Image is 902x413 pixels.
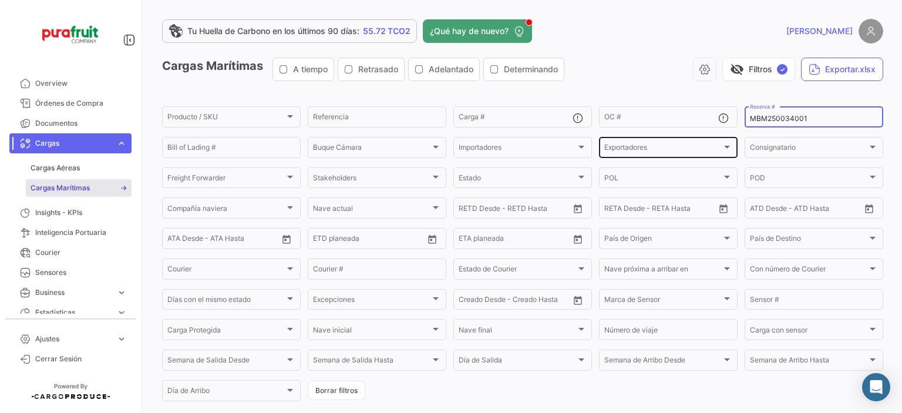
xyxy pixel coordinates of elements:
[278,230,295,248] button: Open calendar
[41,14,100,55] img: Logo+PuraFruit.png
[569,230,587,248] button: Open calendar
[9,73,132,93] a: Overview
[9,93,132,113] a: Órdenes de Compra
[313,328,430,336] span: Nave inicial
[35,78,127,89] span: Overview
[634,206,686,214] input: Hasta
[459,297,506,305] input: Creado Desde
[859,19,883,43] img: placeholder-user.png
[167,236,203,244] input: ATA Desde
[31,183,90,193] span: Cargas Marítimas
[9,203,132,223] a: Insights - KPIs
[860,200,878,217] button: Open calendar
[35,307,112,318] span: Estadísticas
[786,25,853,37] span: [PERSON_NAME]
[35,267,127,278] span: Sensores
[313,145,430,153] span: Buque Cámara
[313,206,430,214] span: Nave actual
[795,206,848,214] input: ATD Hasta
[293,63,328,75] span: A tiempo
[715,200,732,217] button: Open calendar
[162,19,417,43] a: Tu Huella de Carbono en los últimos 90 días:55.72 TCO2
[430,25,509,37] span: ¿Qué hay de nuevo?
[569,291,587,309] button: Open calendar
[514,297,567,305] input: Creado Hasta
[31,163,80,173] span: Cargas Aéreas
[9,263,132,283] a: Sensores
[26,179,132,197] a: Cargas Marítimas
[459,176,576,184] span: Estado
[722,58,795,81] button: visibility_offFiltros✓
[187,25,359,37] span: Tu Huella de Carbono en los últimos 90 días:
[35,287,112,298] span: Business
[35,227,127,238] span: Inteligencia Portuaria
[730,62,744,76] span: visibility_off
[777,64,787,75] span: ✓
[358,63,398,75] span: Retrasado
[604,267,722,275] span: Nave próxima a arribar en
[604,206,625,214] input: Desde
[750,328,867,336] span: Carga con sensor
[313,358,430,366] span: Semana de Salida Hasta
[342,236,395,244] input: Hasta
[459,145,576,153] span: Importadores
[308,381,365,400] button: Borrar filtros
[459,206,480,214] input: Desde
[167,115,285,123] span: Producto / SKU
[35,354,127,364] span: Cerrar Sesión
[338,58,404,80] button: Retrasado
[167,388,285,397] span: Día de Arribo
[35,138,112,149] span: Cargas
[9,223,132,243] a: Inteligencia Portuaria
[167,206,285,214] span: Compañía naviera
[273,58,334,80] button: A tiempo
[569,200,587,217] button: Open calendar
[116,334,127,344] span: expand_more
[488,236,541,244] input: Hasta
[604,297,722,305] span: Marca de Sensor
[162,58,568,81] h3: Cargas Marítimas
[35,334,112,344] span: Ajustes
[116,138,127,149] span: expand_more
[750,358,867,366] span: Semana de Arribo Hasta
[459,236,480,244] input: Desde
[9,113,132,133] a: Documentos
[750,176,867,184] span: POD
[750,236,867,244] span: País de Destino
[211,236,264,244] input: ATA Hasta
[35,118,127,129] span: Documentos
[167,358,285,366] span: Semana de Salida Desde
[9,243,132,263] a: Courier
[459,267,576,275] span: Estado de Courier
[801,58,883,81] button: Exportar.xlsx
[26,159,132,177] a: Cargas Aéreas
[459,328,576,336] span: Nave final
[167,328,285,336] span: Carga Protegida
[604,358,722,366] span: Semana de Arribo Desde
[604,145,722,153] span: Exportadores
[423,230,441,248] button: Open calendar
[363,25,410,37] span: 55.72 TCO2
[862,373,890,401] div: Abrir Intercom Messenger
[313,236,334,244] input: Desde
[750,145,867,153] span: Consignatario
[750,267,867,275] span: Con número de Courier
[429,63,473,75] span: Adelantado
[35,247,127,258] span: Courier
[504,63,558,75] span: Determinando
[313,297,430,305] span: Excepciones
[167,176,285,184] span: Freight Forwarder
[35,98,127,109] span: Órdenes de Compra
[313,176,430,184] span: Stakeholders
[604,236,722,244] span: País de Origen
[484,58,564,80] button: Determinando
[604,176,722,184] span: POL
[488,206,541,214] input: Hasta
[423,19,532,43] button: ¿Qué hay de nuevo?
[750,206,787,214] input: ATD Desde
[116,307,127,318] span: expand_more
[167,267,285,275] span: Courier
[459,358,576,366] span: Día de Salida
[409,58,479,80] button: Adelantado
[167,297,285,305] span: Días con el mismo estado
